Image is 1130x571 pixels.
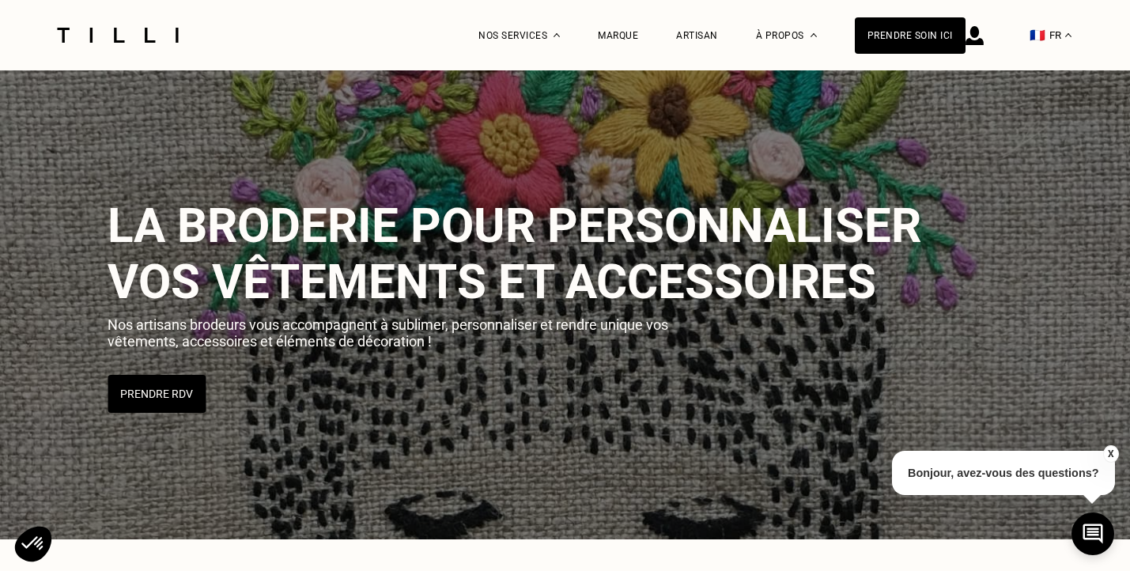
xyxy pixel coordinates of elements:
[855,17,966,54] a: Prendre soin ici
[108,316,693,350] p: Nos artisans brodeurs vous accompagnent à sublimer, personnaliser et rendre unique vos vêtements,...
[51,28,184,43] img: Logo du service de couturière Tilli
[1102,445,1118,463] button: X
[108,254,876,310] span: vos vêtements et accessoires
[1030,28,1045,43] span: 🇫🇷
[811,33,817,37] img: Menu déroulant à propos
[1065,33,1071,37] img: menu déroulant
[554,33,560,37] img: Menu déroulant
[108,198,921,254] span: La broderie pour personnaliser
[676,30,718,41] a: Artisan
[598,30,638,41] a: Marque
[108,375,206,413] button: Prendre RDV
[966,26,984,45] img: icône connexion
[892,451,1115,495] p: Bonjour, avez-vous des questions?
